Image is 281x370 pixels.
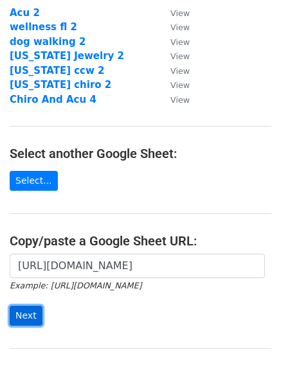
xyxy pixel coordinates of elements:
small: View [170,51,190,61]
a: [US_STATE] Jewelry 2 [10,50,124,62]
small: View [170,66,190,76]
small: View [170,8,190,18]
a: Chiro And Acu 4 [10,94,96,105]
small: View [170,80,190,90]
a: Acu 2 [10,7,40,19]
a: Select... [10,171,58,191]
a: View [158,94,190,105]
small: Example: [URL][DOMAIN_NAME] [10,281,141,290]
a: View [158,7,190,19]
input: Next [10,306,42,326]
a: View [158,65,190,76]
a: [US_STATE] chiro 2 [10,79,111,91]
h4: Copy/paste a Google Sheet URL: [10,233,271,249]
a: View [158,79,190,91]
a: View [158,21,190,33]
input: Paste your Google Sheet URL here [10,254,265,278]
small: View [170,22,190,32]
h4: Select another Google Sheet: [10,146,271,161]
a: dog walking 2 [10,36,86,48]
a: View [158,50,190,62]
small: View [170,37,190,47]
iframe: Chat Widget [217,308,281,370]
a: [US_STATE] ccw 2 [10,65,105,76]
a: View [158,36,190,48]
a: wellness fl 2 [10,21,77,33]
small: View [170,95,190,105]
